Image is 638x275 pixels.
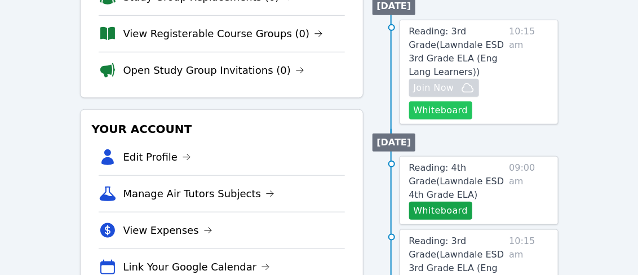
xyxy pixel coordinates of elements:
a: Edit Profile [123,149,192,165]
a: Reading: 3rd Grade(Lawndale ESD 3rd Grade ELA (Eng Lang Learners)) [409,25,505,79]
span: 10:15 am [509,25,549,119]
button: Whiteboard [409,101,473,119]
a: Reading: 4th Grade(Lawndale ESD 4th Grade ELA) [409,161,505,202]
li: [DATE] [373,134,416,152]
a: View Expenses [123,223,212,238]
a: View Registerable Course Groups (0) [123,26,324,42]
span: Reading: 3rd Grade ( Lawndale ESD 3rd Grade ELA (Eng Lang Learners) ) [409,26,504,77]
span: Reading: 4th Grade ( Lawndale ESD 4th Grade ELA ) [409,162,504,200]
h3: Your Account [90,119,354,139]
button: Join Now [409,79,479,97]
span: Join Now [414,81,454,95]
a: Open Study Group Invitations (0) [123,63,305,78]
span: 09:00 am [509,161,549,220]
button: Whiteboard [409,202,473,220]
a: Link Your Google Calendar [123,259,271,275]
a: Manage Air Tutors Subjects [123,186,275,202]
